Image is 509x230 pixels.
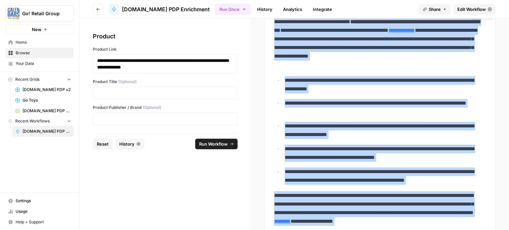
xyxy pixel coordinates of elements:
span: Recent Workflows [15,118,50,124]
label: Product Title [93,79,238,85]
button: Reset [93,139,113,149]
a: History [253,4,276,15]
span: Your Data [16,61,71,67]
span: Share [429,6,441,13]
span: [DOMAIN_NAME] PDP Enrichment [122,5,210,13]
span: [DOMAIN_NAME] PDP v2 [23,87,71,93]
a: Analytics [279,4,306,15]
span: [DOMAIN_NAME] PDP Enrichment [23,128,71,134]
span: Usage [16,208,71,214]
button: Run Workflow [195,139,238,149]
button: Help + Support [5,217,74,227]
a: [DOMAIN_NAME] PDP v2 [12,84,74,95]
button: Workspace: Go! Retail Group [5,5,74,22]
span: Edit Workflow [457,6,486,13]
button: New [5,24,74,34]
a: [DOMAIN_NAME] PDP Enrichment [12,126,74,137]
button: Share [419,4,451,15]
a: Go Toys [12,95,74,106]
a: Usage [5,206,74,217]
img: Go! Retail Group Logo [8,8,20,20]
a: Home [5,37,74,48]
a: Browse [5,48,74,58]
a: Integrate [309,4,336,15]
a: Settings [5,196,74,206]
span: New [32,26,41,33]
span: Go Toys [23,97,71,103]
label: Product Link [93,46,238,52]
a: [DOMAIN_NAME] PDP Enrichment [109,4,210,15]
span: Recent Grids [15,76,39,82]
label: Product Publisher / Brand [93,105,238,111]
a: Edit Workflow [453,4,496,15]
button: Run Once [215,4,251,15]
div: Product [93,32,238,41]
span: Home [16,39,71,45]
span: [DOMAIN_NAME] PDP Enrichment Grid [23,108,71,114]
button: Recent Grids [5,74,74,84]
a: Your Data [5,58,74,69]
span: History [119,141,135,147]
button: History [115,139,144,149]
span: Reset [97,141,109,147]
span: (Optional) [143,105,161,111]
span: Browse [16,50,71,56]
span: Settings [16,198,71,204]
span: Go! Retail Group [22,10,62,17]
button: Recent Workflows [5,116,74,126]
a: [DOMAIN_NAME] PDP Enrichment Grid [12,106,74,116]
span: Run Workflow [199,141,228,147]
span: Help + Support [16,219,71,225]
span: (Optional) [118,79,137,85]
